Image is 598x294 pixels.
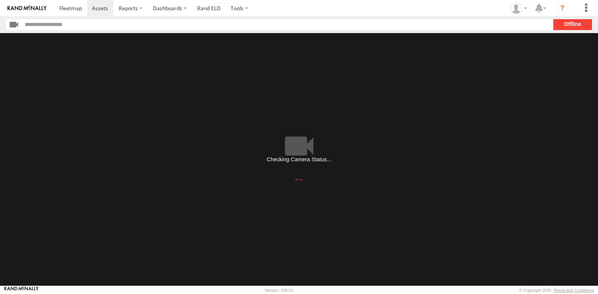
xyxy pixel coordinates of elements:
a: Visit our Website [4,286,39,294]
a: Terms and Conditions [554,288,594,292]
div: Victor Calcano Jr [508,3,530,14]
i: ? [556,2,568,14]
img: rand-logo.svg [8,6,47,11]
div: © Copyright 2025 - [519,288,594,292]
div: Version: 309.01 [265,288,293,292]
